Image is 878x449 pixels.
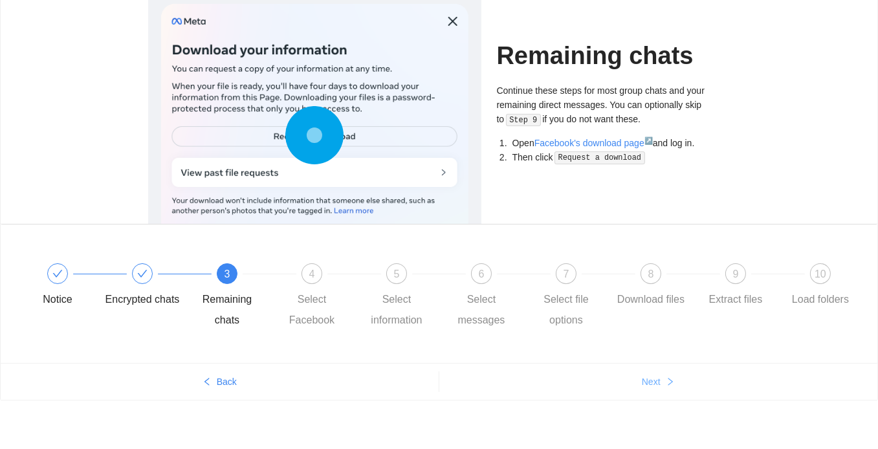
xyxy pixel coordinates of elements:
[506,114,541,127] code: Step 9
[20,263,105,310] div: Notice
[52,268,63,279] span: check
[510,136,730,150] li: Open and log in.
[359,289,434,331] div: Select information
[479,268,485,279] span: 6
[648,268,654,279] span: 8
[359,263,444,331] div: 5Select information
[439,371,878,392] button: Nextright
[534,138,653,148] a: Facebook's download page↗
[309,268,315,279] span: 4
[613,263,698,310] div: 8Download files
[1,371,439,392] button: leftBack
[529,263,613,331] div: 7Select file options
[644,137,653,144] sup: ↗
[444,289,519,331] div: Select messages
[43,289,72,310] div: Notice
[733,268,739,279] span: 9
[554,151,645,164] code: Request a download
[698,263,783,310] div: 9Extract files
[642,375,661,389] span: Next
[783,263,858,310] div: 10Load folders
[190,263,274,331] div: 3Remaining chats
[137,268,148,279] span: check
[815,268,826,279] span: 10
[510,150,730,165] li: Then click
[792,289,849,310] div: Load folders
[274,289,349,331] div: Select Facebook
[444,263,529,331] div: 6Select messages
[709,289,763,310] div: Extract files
[274,263,359,331] div: 4Select Facebook
[225,268,230,279] span: 3
[529,289,604,331] div: Select file options
[105,263,190,310] div: Encrypted chats
[666,377,675,388] span: right
[105,289,180,310] div: Encrypted chats
[497,83,730,127] p: Continue these steps for most group chats and your remaining direct messages. You can optionally ...
[190,289,265,331] div: Remaining chats
[203,377,212,388] span: left
[497,41,730,71] h1: Remaining chats
[394,268,400,279] span: 5
[564,268,569,279] span: 7
[217,375,237,389] span: Back
[617,289,685,310] div: Download files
